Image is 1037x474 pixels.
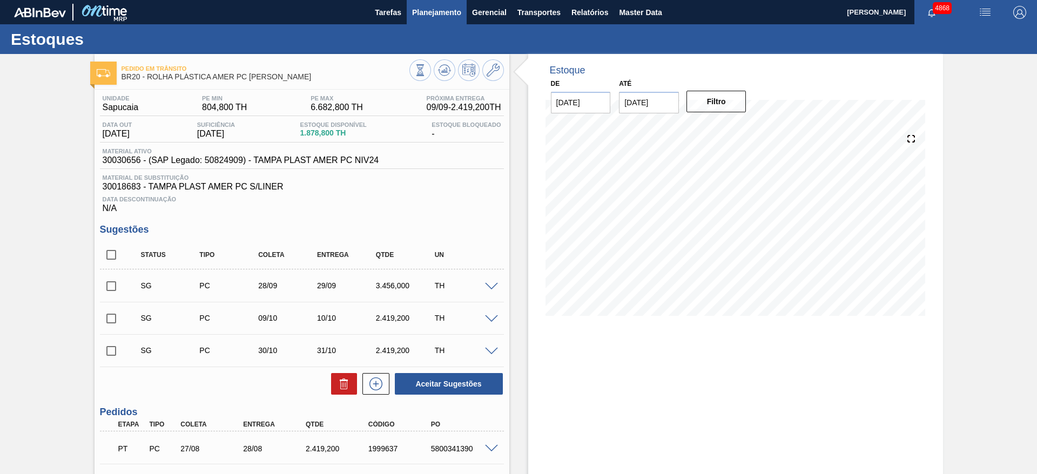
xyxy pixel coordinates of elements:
[432,314,497,322] div: TH
[100,224,504,235] h3: Sugestões
[686,91,746,112] button: Filtro
[979,6,992,19] img: userActions
[100,407,504,418] h3: Pedidos
[432,346,497,355] div: TH
[103,148,379,154] span: Material ativo
[202,95,247,101] span: PE MIN
[311,95,363,101] span: PE MAX
[138,314,204,322] div: Sugestão Criada
[14,8,66,17] img: TNhmsLtSVTkK8tSr43FrP2fwEKptu5GPRR3wAAAABJRU5ErkJggg==
[146,444,179,453] div: Pedido de Compra
[300,129,367,137] span: 1.878,800 TH
[375,6,401,19] span: Tarefas
[303,444,373,453] div: 2.419,200
[197,121,235,128] span: Suficiência
[103,182,501,192] span: 30018683 - TAMPA PLAST AMER PC S/LINER
[197,314,262,322] div: Pedido de Compra
[357,373,389,395] div: Nova sugestão
[619,80,631,87] label: Até
[373,281,439,290] div: 3.456,000
[432,251,497,259] div: UN
[428,421,499,428] div: PO
[138,281,204,290] div: Sugestão Criada
[550,65,585,76] div: Estoque
[619,6,662,19] span: Master Data
[103,95,139,101] span: Unidade
[197,281,262,290] div: Pedido de Compra
[103,129,132,139] span: [DATE]
[11,33,203,45] h1: Estoques
[178,444,248,453] div: 27/08/2025
[366,444,436,453] div: 1999637
[412,6,461,19] span: Planejamento
[103,174,501,181] span: Material de Substituição
[103,196,501,202] span: Data Descontinuação
[240,444,311,453] div: 28/08/2025
[116,437,148,461] div: Pedido em Trânsito
[395,373,503,395] button: Aceitar Sugestões
[326,373,357,395] div: Excluir Sugestões
[427,95,501,101] span: Próxima Entrega
[103,121,132,128] span: Data out
[197,129,235,139] span: [DATE]
[255,346,321,355] div: 30/10/2025
[103,155,379,165] span: 30030656 - (SAP Legado: 50824909) - TAMPA PLAST AMER PC NIV24
[373,251,439,259] div: Qtde
[432,281,497,290] div: TH
[116,421,148,428] div: Etapa
[409,59,431,81] button: Visão Geral dos Estoques
[178,421,248,428] div: Coleta
[202,103,247,112] span: 804,800 TH
[619,92,679,113] input: dd/mm/yyyy
[434,59,455,81] button: Atualizar Gráfico
[551,80,560,87] label: De
[97,69,110,77] img: Ícone
[255,314,321,322] div: 09/10/2025
[366,421,436,428] div: Código
[389,372,504,396] div: Aceitar Sugestões
[122,73,409,81] span: BR20 - ROLHA PLÁSTICA AMER PC SHORT
[103,103,139,112] span: Sapucaia
[933,2,952,14] span: 4868
[551,92,611,113] input: dd/mm/yyyy
[373,346,439,355] div: 2.419,200
[571,6,608,19] span: Relatórios
[517,6,561,19] span: Transportes
[914,5,949,20] button: Notificações
[122,65,409,72] span: Pedido em Trânsito
[458,59,480,81] button: Programar Estoque
[100,192,504,213] div: N/A
[311,103,363,112] span: 6.682,800 TH
[482,59,504,81] button: Ir ao Master Data / Geral
[197,251,262,259] div: Tipo
[428,444,499,453] div: 5800341390
[255,251,321,259] div: Coleta
[138,251,204,259] div: Status
[303,421,373,428] div: Qtde
[197,346,262,355] div: Pedido de Compra
[429,121,503,139] div: -
[314,314,380,322] div: 10/10/2025
[427,103,501,112] span: 09/09 - 2.419,200 TH
[472,6,507,19] span: Gerencial
[255,281,321,290] div: 28/09/2025
[118,444,145,453] p: PT
[314,281,380,290] div: 29/09/2025
[138,346,204,355] div: Sugestão Criada
[373,314,439,322] div: 2.419,200
[314,251,380,259] div: Entrega
[432,121,501,128] span: Estoque Bloqueado
[240,421,311,428] div: Entrega
[146,421,179,428] div: Tipo
[1013,6,1026,19] img: Logout
[300,121,367,128] span: Estoque Disponível
[314,346,380,355] div: 31/10/2025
